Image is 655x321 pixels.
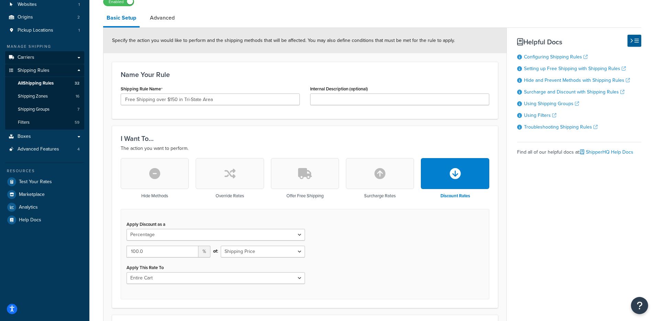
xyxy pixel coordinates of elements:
[5,64,84,130] li: Shipping Rules
[286,193,324,198] h3: Offer Free Shipping
[18,55,34,60] span: Carriers
[5,168,84,174] div: Resources
[5,116,84,129] li: Filters
[77,107,79,112] span: 7
[5,90,84,103] li: Shipping Zones
[5,103,84,116] a: Shipping Groups7
[18,80,54,86] span: All Shipping Rules
[5,77,84,90] a: AllShipping Rules32
[121,86,163,92] label: Shipping Rule Name
[18,2,37,8] span: Websites
[146,10,178,26] a: Advanced
[5,24,84,37] li: Pickup Locations
[78,2,80,8] span: 1
[364,193,396,198] h3: Surcharge Rates
[524,112,556,119] a: Using Filters
[18,107,50,112] span: Shipping Groups
[627,35,641,47] button: Hide Help Docs
[141,193,168,198] h3: Hide Methods
[524,88,624,96] a: Surcharge and Discount with Shipping Rules
[5,143,84,156] a: Advanced Features4
[5,214,84,226] a: Help Docs
[75,80,79,86] span: 32
[524,53,588,60] a: Configuring Shipping Rules
[524,123,598,131] a: Troubleshooting Shipping Rules
[310,86,368,91] label: Internal Description (optional)
[121,71,489,78] h3: Name Your Rule
[5,51,84,64] a: Carriers
[5,188,84,201] a: Marketplace
[198,246,210,257] span: %
[121,144,489,153] p: The action you want to perform.
[524,77,630,84] a: Hide and Prevent Methods with Shipping Rules
[631,297,648,314] button: Open Resource Center
[5,143,84,156] li: Advanced Features
[18,14,33,20] span: Origins
[112,37,455,44] span: Specify the action you would like to perform and the shipping methods that will be affected. You ...
[517,142,641,157] div: Find all of our helpful docs at:
[19,204,38,210] span: Analytics
[5,11,84,24] a: Origins2
[18,68,50,74] span: Shipping Rules
[103,10,140,27] a: Basic Setup
[19,179,52,185] span: Test Your Rates
[5,176,84,188] a: Test Your Rates
[127,265,164,270] label: Apply This Rate To
[5,201,84,213] a: Analytics
[216,193,244,198] h3: Override Rates
[5,116,84,129] a: Filters59
[127,222,165,227] label: Apply Discount as a
[524,100,579,107] a: Using Shipping Groups
[121,135,489,142] h3: I Want To...
[5,130,84,143] a: Boxes
[440,193,470,198] h3: Discount Rates
[580,148,633,156] a: ShipperHQ Help Docs
[76,93,79,99] span: 16
[18,27,53,33] span: Pickup Locations
[517,38,641,46] h3: Helpful Docs
[78,27,80,33] span: 1
[213,246,218,256] span: of:
[5,24,84,37] a: Pickup Locations1
[18,93,48,99] span: Shipping Zones
[5,44,84,49] div: Manage Shipping
[5,11,84,24] li: Origins
[19,192,45,198] span: Marketplace
[18,134,31,140] span: Boxes
[524,65,626,72] a: Setting up Free Shipping with Shipping Rules
[5,90,84,103] a: Shipping Zones16
[77,146,80,152] span: 4
[19,217,41,223] span: Help Docs
[5,103,84,116] li: Shipping Groups
[18,120,30,125] span: Filters
[5,64,84,77] a: Shipping Rules
[18,146,59,152] span: Advanced Features
[75,120,79,125] span: 59
[77,14,80,20] span: 2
